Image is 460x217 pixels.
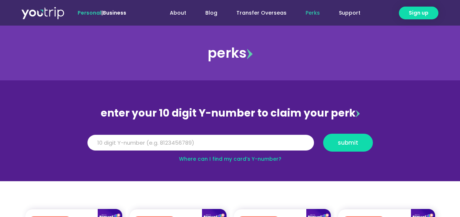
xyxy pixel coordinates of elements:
[87,134,373,157] form: Y Number
[409,9,429,17] span: Sign up
[338,140,358,145] span: submit
[84,104,377,123] div: enter your 10 digit Y-number to claim your perk
[103,9,126,16] a: Business
[87,135,314,151] input: 10 digit Y-number (e.g. 8123456789)
[179,155,281,163] a: Where can I find my card’s Y-number?
[399,7,438,19] a: Sign up
[296,6,329,20] a: Perks
[227,6,296,20] a: Transfer Overseas
[78,9,126,16] span: |
[160,6,196,20] a: About
[146,6,370,20] nav: Menu
[78,9,101,16] span: Personal
[329,6,370,20] a: Support
[323,134,373,152] button: submit
[196,6,227,20] a: Blog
